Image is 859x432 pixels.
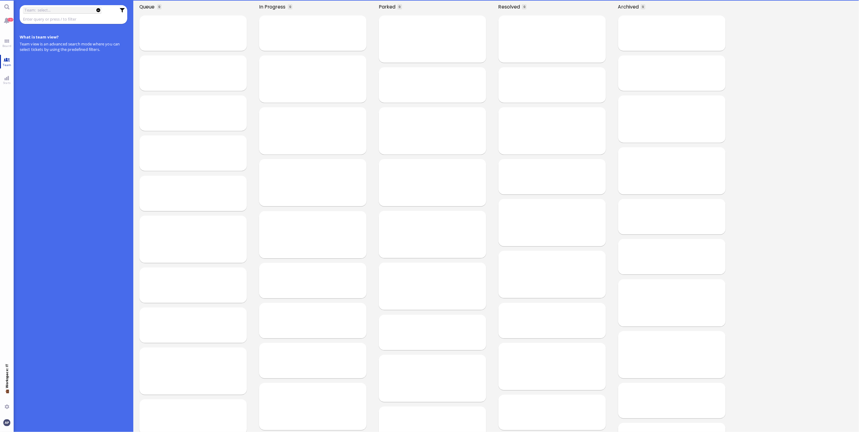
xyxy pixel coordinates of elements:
[524,5,525,9] span: 0
[3,419,10,426] img: You
[8,18,13,22] span: 137
[618,3,641,10] span: Archived
[498,3,522,10] span: Resolved
[399,5,401,9] span: 0
[20,41,128,52] p: Team view is an advanced search mode where you can select tickets by using the predefined filters.
[38,7,91,13] input: select...
[23,16,116,22] input: Enter query or press / to filter
[1,44,13,48] span: Board
[25,7,36,13] label: Team:
[5,388,9,402] span: 💼 Workspace: IT
[379,3,398,10] span: Parked
[289,5,291,9] span: 0
[259,3,288,10] span: In progress
[2,81,12,85] span: Stats
[642,5,644,9] span: 0
[20,34,128,40] h4: What is team view?
[139,3,157,10] span: Queue
[158,5,160,9] span: 0
[1,63,13,67] span: Team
